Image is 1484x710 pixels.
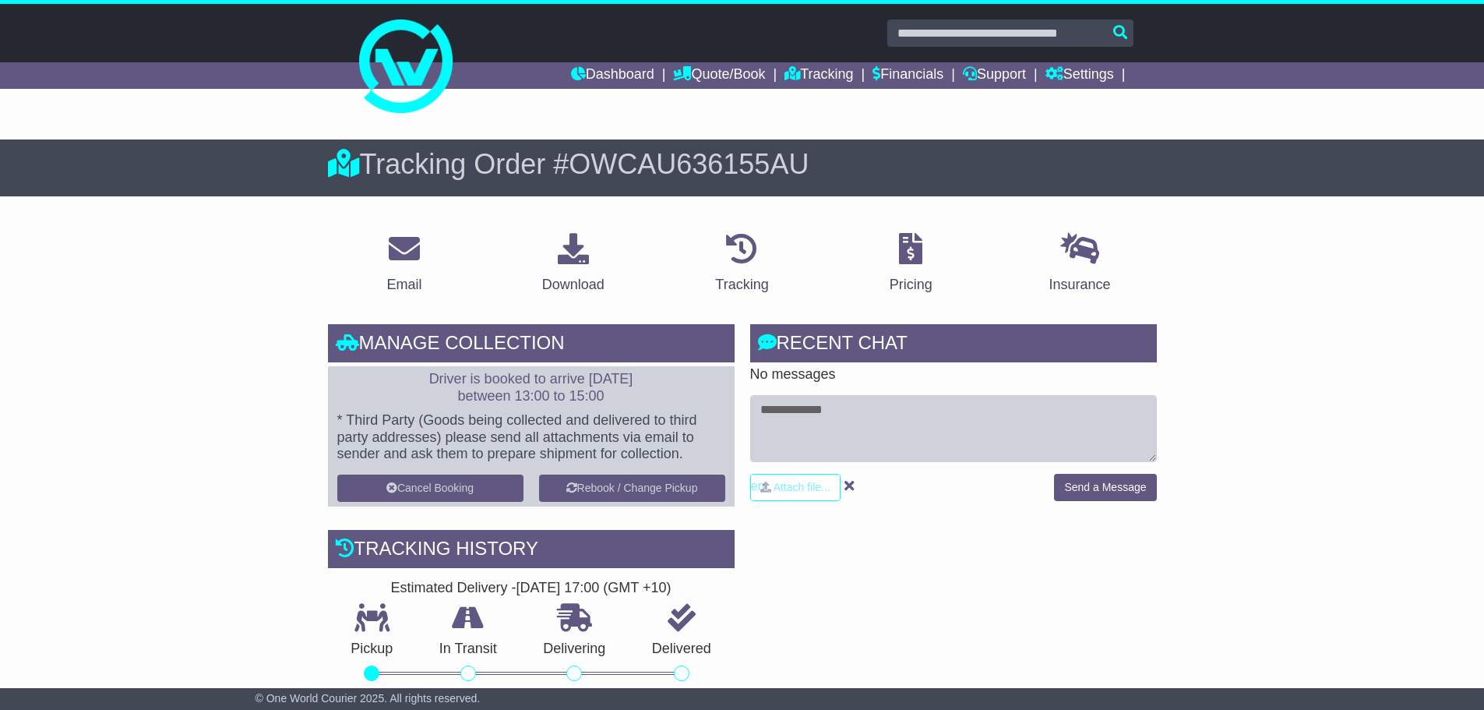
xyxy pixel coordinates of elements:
[872,62,943,89] a: Financials
[328,147,1157,181] div: Tracking Order #
[1049,274,1111,295] div: Insurance
[963,62,1026,89] a: Support
[542,274,605,295] div: Download
[629,641,735,658] p: Delivered
[328,580,735,597] div: Estimated Delivery -
[337,371,725,404] p: Driver is booked to arrive [DATE] between 13:00 to 15:00
[1054,474,1156,501] button: Send a Message
[386,274,421,295] div: Email
[571,62,654,89] a: Dashboard
[539,475,725,502] button: Rebook / Change Pickup
[256,692,481,705] span: © One World Courier 2025. All rights reserved.
[784,62,853,89] a: Tracking
[337,412,725,463] p: * Third Party (Goods being collected and delivered to third party addresses) please send all atta...
[673,62,765,89] a: Quote/Book
[1045,62,1114,89] a: Settings
[1039,228,1121,301] a: Insurance
[328,324,735,366] div: Manage collection
[715,274,768,295] div: Tracking
[376,228,432,301] a: Email
[532,228,615,301] a: Download
[328,641,417,658] p: Pickup
[750,366,1157,383] p: No messages
[337,475,523,502] button: Cancel Booking
[890,274,932,295] div: Pricing
[750,324,1157,366] div: RECENT CHAT
[328,530,735,572] div: Tracking history
[879,228,943,301] a: Pricing
[569,148,809,180] span: OWCAU636155AU
[416,641,520,658] p: In Transit
[516,580,672,597] div: [DATE] 17:00 (GMT +10)
[520,641,629,658] p: Delivering
[705,228,778,301] a: Tracking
